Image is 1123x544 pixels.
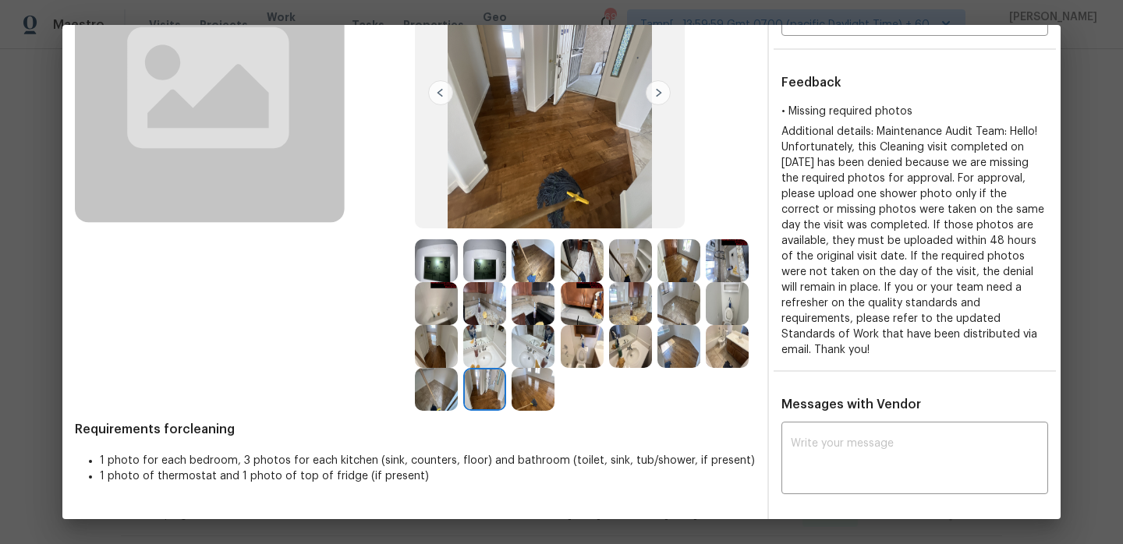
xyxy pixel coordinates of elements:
img: left-chevron-button-url [428,80,453,105]
span: • Missing required photos [781,106,912,117]
li: 1 photo of thermostat and 1 photo of top of fridge (if present) [100,468,755,484]
span: Additional details: Maintenance Audit Team: Hello! Unfortunately, this Cleaning visit completed o... [781,126,1044,355]
span: Feedback [781,76,841,89]
span: Messages with Vendor [781,398,921,411]
img: right-chevron-button-url [646,80,671,105]
span: Requirements for cleaning [75,422,755,437]
li: 1 photo for each bedroom, 3 photos for each kitchen (sink, counters, floor) and bathroom (toilet,... [100,453,755,468]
